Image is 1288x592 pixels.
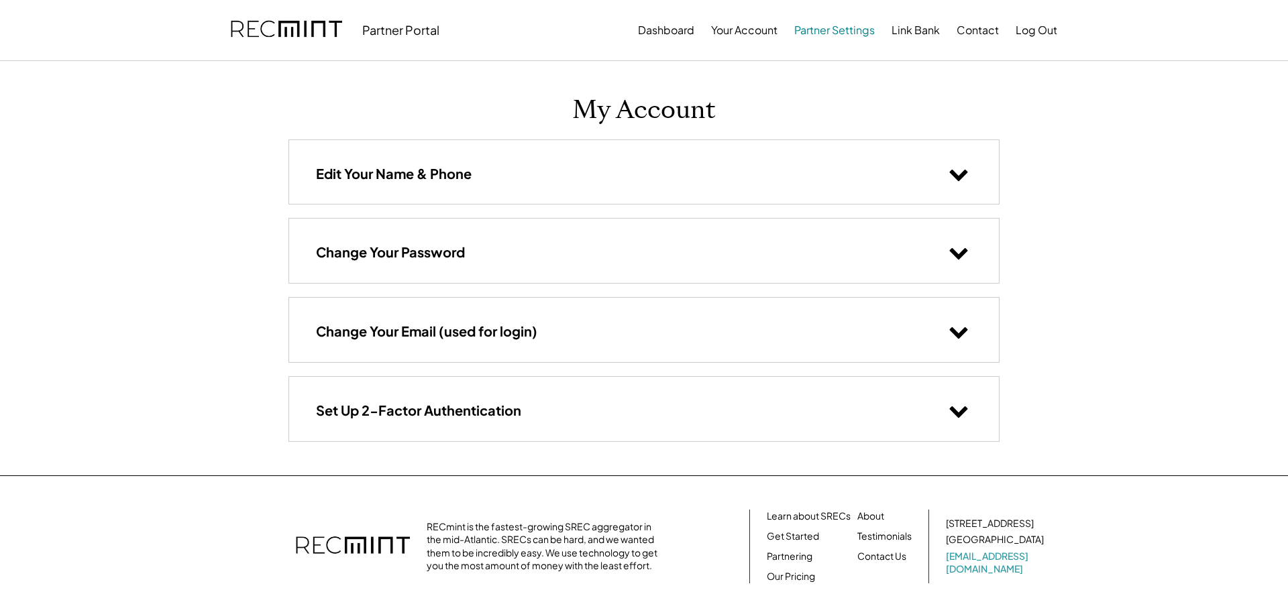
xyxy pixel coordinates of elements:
img: recmint-logotype%403x.png [296,523,410,570]
button: Dashboard [638,17,694,44]
a: [EMAIL_ADDRESS][DOMAIN_NAME] [946,550,1046,576]
div: Partner Portal [362,22,439,38]
h3: Edit Your Name & Phone [316,165,472,182]
button: Your Account [711,17,777,44]
div: RECmint is the fastest-growing SREC aggregator in the mid-Atlantic. SRECs can be hard, and we wan... [427,520,665,573]
a: About [857,510,884,523]
button: Partner Settings [794,17,875,44]
a: Testimonials [857,530,912,543]
div: [STREET_ADDRESS] [946,517,1034,530]
h3: Set Up 2-Factor Authentication [316,402,521,419]
button: Log Out [1016,17,1057,44]
h3: Change Your Email (used for login) [316,322,537,340]
a: Get Started [767,530,819,543]
h1: My Account [572,95,716,126]
button: Contact [957,17,999,44]
a: Our Pricing [767,570,815,583]
div: [GEOGRAPHIC_DATA] [946,533,1044,546]
a: Contact Us [857,550,906,563]
a: Learn about SRECs [767,510,851,523]
h3: Change Your Password [316,243,465,261]
img: recmint-logotype%403x.png [231,7,342,53]
button: Link Bank [892,17,940,44]
a: Partnering [767,550,812,563]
